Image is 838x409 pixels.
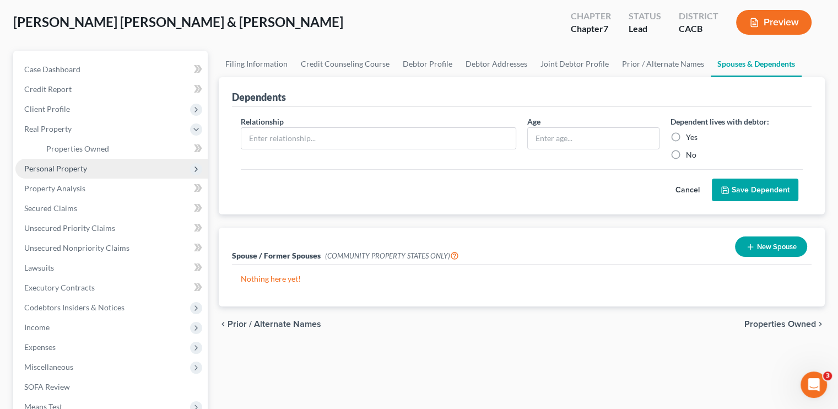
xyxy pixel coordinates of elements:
div: Lead [629,23,661,35]
span: Relationship [241,117,284,126]
span: Spouse / Former Spouses [232,251,321,260]
label: Age [527,116,540,127]
div: CACB [679,23,718,35]
span: Secured Claims [24,203,77,213]
span: Properties Owned [744,320,816,329]
button: Properties Owned chevron_right [744,320,825,329]
button: New Spouse [735,236,807,257]
span: Personal Property [24,164,87,173]
span: Executory Contracts [24,283,95,292]
span: [PERSON_NAME] [PERSON_NAME] & [PERSON_NAME] [13,14,343,30]
label: No [686,149,696,160]
a: Lawsuits [15,258,208,278]
span: 7 [603,23,608,34]
a: Case Dashboard [15,60,208,79]
a: Debtor Profile [396,51,459,77]
iframe: Intercom live chat [801,372,827,398]
a: Unsecured Priority Claims [15,218,208,238]
button: Preview [736,10,812,35]
button: chevron_left Prior / Alternate Names [219,320,321,329]
i: chevron_right [816,320,825,329]
span: Real Property [24,124,72,133]
a: Spouses & Dependents [711,51,802,77]
span: 3 [823,372,832,380]
span: Credit Report [24,84,72,94]
a: Prior / Alternate Names [615,51,711,77]
a: Properties Owned [37,139,208,159]
i: chevron_left [219,320,228,329]
a: Filing Information [219,51,294,77]
span: Income [24,322,50,332]
span: Unsecured Nonpriority Claims [24,243,129,252]
div: Chapter [571,23,611,35]
label: Yes [686,132,698,143]
span: Properties Owned [46,144,109,153]
p: Nothing here yet! [241,273,803,284]
span: Codebtors Insiders & Notices [24,303,125,312]
div: Dependents [232,90,286,104]
button: Cancel [663,179,712,201]
span: (COMMUNITY PROPERTY STATES ONLY) [325,251,459,260]
span: Unsecured Priority Claims [24,223,115,233]
input: Enter relationship... [241,128,516,149]
a: Credit Report [15,79,208,99]
a: Joint Debtor Profile [534,51,615,77]
a: Secured Claims [15,198,208,218]
a: Credit Counseling Course [294,51,396,77]
a: SOFA Review [15,377,208,397]
label: Dependent lives with debtor: [671,116,769,127]
button: Save Dependent [712,179,798,202]
a: Executory Contracts [15,278,208,298]
span: Prior / Alternate Names [228,320,321,329]
a: Property Analysis [15,179,208,198]
span: Client Profile [24,104,70,114]
span: Lawsuits [24,263,54,272]
span: SOFA Review [24,382,70,391]
div: Chapter [571,10,611,23]
div: District [679,10,718,23]
div: Status [629,10,661,23]
span: Miscellaneous [24,362,73,372]
a: Unsecured Nonpriority Claims [15,238,208,258]
span: Expenses [24,342,56,352]
input: Enter age... [528,128,659,149]
span: Case Dashboard [24,64,80,74]
span: Property Analysis [24,184,85,193]
a: Debtor Addresses [459,51,534,77]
